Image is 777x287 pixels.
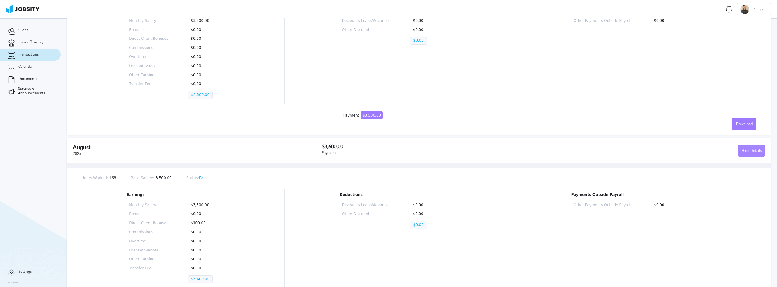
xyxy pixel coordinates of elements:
[651,203,708,207] p: $0.00
[188,257,227,261] p: $0.00
[340,193,461,197] p: Deductions
[343,114,383,118] div: Payment
[740,5,749,14] div: P
[410,37,427,45] p: $0.00
[129,248,168,253] p: Loans/Advances
[342,28,391,32] p: Other Discounts
[738,145,765,157] button: Hide Details
[188,230,227,234] p: $0.00
[188,37,227,41] p: $0.00
[18,87,53,95] span: Surveys & Announcements
[129,203,168,207] p: Monthly Salary
[361,111,383,119] span: $3,500.00
[188,82,227,86] p: $0.00
[732,118,756,130] button: Download
[188,19,227,23] p: $3,500.00
[129,55,168,59] p: Overtime
[129,230,168,234] p: Commissions
[18,65,33,69] span: Calendar
[651,19,708,23] p: $0.00
[322,144,543,149] h3: $3,600.00
[129,73,168,77] p: Other Earnings
[18,270,32,274] span: Settings
[186,176,199,180] span: Status:
[342,19,391,23] p: Discounts Loans/Advances
[188,212,227,216] p: $0.00
[188,91,213,99] p: $3,500.00
[410,19,459,23] p: $0.00
[129,221,168,225] p: Direct Client Bonuses
[410,203,459,207] p: $0.00
[188,28,227,32] p: $0.00
[129,212,168,216] p: Bonuses
[131,176,172,180] p: $3,500.00
[129,46,168,50] p: Commissions
[81,176,116,180] p: 168
[322,151,543,155] div: Payment
[129,37,168,41] p: Direct Client Bonuses
[18,40,44,45] span: Time off history
[571,193,711,197] p: Payments Outside Payroll
[129,239,168,244] p: Overtime
[188,275,213,283] p: $3,600.00
[73,144,322,151] h2: August
[188,239,227,244] p: $0.00
[188,64,227,68] p: $0.00
[129,28,168,32] p: Bonuses
[127,193,229,197] p: Earnings
[188,46,227,50] p: $0.00
[188,221,227,225] p: $100.00
[188,203,227,207] p: $3,500.00
[410,221,427,229] p: $0.00
[129,64,168,68] p: Loans/Advances
[6,5,39,13] img: ab4bad089aa723f57921c736e9817d99.png
[129,82,168,86] p: Transfer Fee
[342,203,391,207] p: Discounts Loans/Advances
[188,73,227,77] p: $0.00
[129,257,168,261] p: Other Earnings
[129,19,168,23] p: Monthly Salary
[574,203,631,207] p: Other Payments Outside Payroll
[186,176,207,180] p: Paid
[18,77,37,81] span: Documents
[73,152,81,156] span: 2025
[18,53,39,57] span: Transactions
[737,3,771,15] button: PPhillipe
[18,28,28,32] span: Client
[131,176,153,180] span: Base Salary:
[574,19,631,23] p: Other Payments Outside Payroll
[749,7,768,12] span: Phillipe
[410,212,459,216] p: $0.00
[188,266,227,271] p: $0.00
[736,122,753,126] span: Download
[342,212,391,216] p: Other Discounts
[410,28,459,32] p: $0.00
[188,248,227,253] p: $0.00
[188,55,227,59] p: $0.00
[81,176,108,180] span: Hours Worked:
[8,281,19,284] label: Version:
[129,266,168,271] p: Transfer Fee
